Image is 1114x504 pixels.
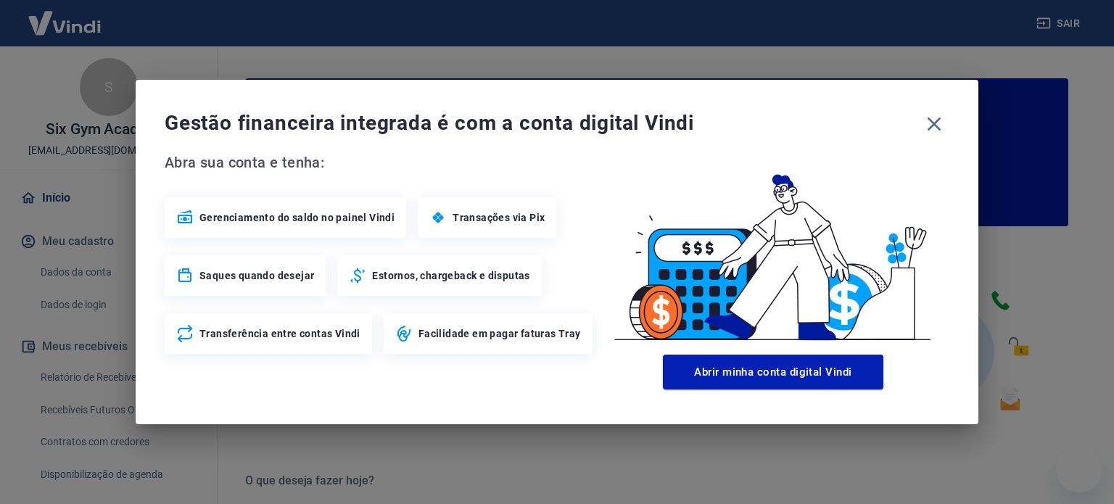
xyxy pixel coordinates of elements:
[453,210,545,225] span: Transações via Pix
[199,268,314,283] span: Saques quando desejar
[199,210,395,225] span: Gerenciamento do saldo no painel Vindi
[663,355,883,389] button: Abrir minha conta digital Vindi
[418,326,581,341] span: Facilidade em pagar faturas Tray
[1056,446,1102,492] iframe: Botão para abrir a janela de mensagens
[597,151,949,349] img: Good Billing
[165,151,597,174] span: Abra sua conta e tenha:
[199,326,360,341] span: Transferência entre contas Vindi
[165,109,919,138] span: Gestão financeira integrada é com a conta digital Vindi
[372,268,529,283] span: Estornos, chargeback e disputas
